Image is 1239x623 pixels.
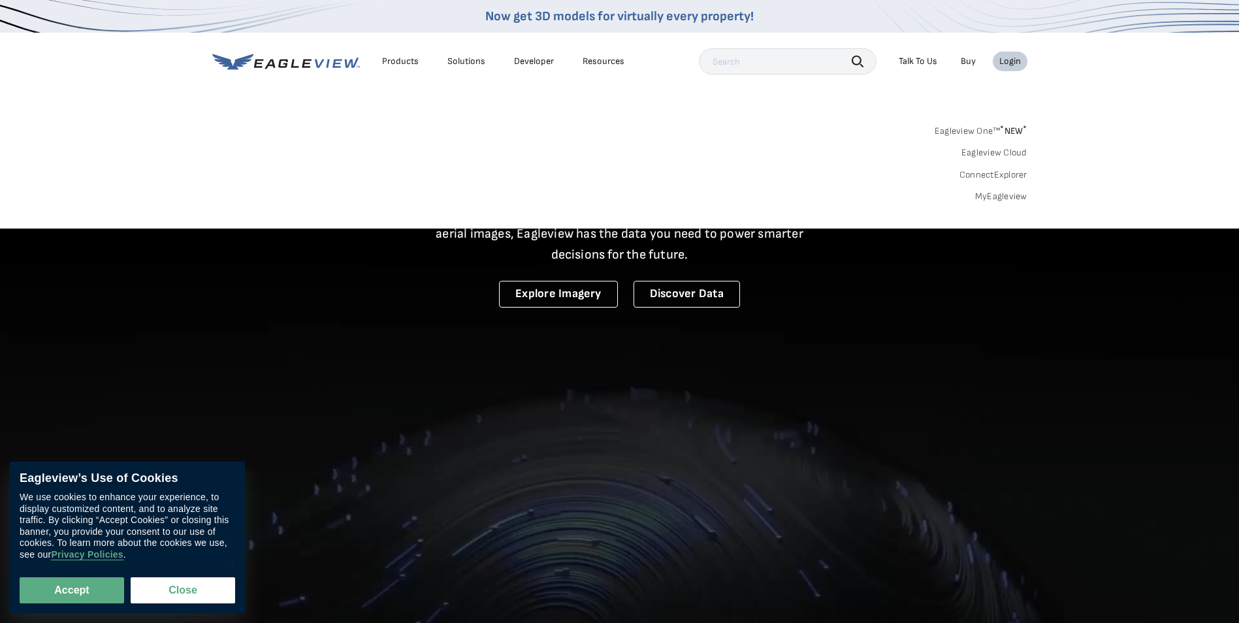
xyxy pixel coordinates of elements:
div: Talk To Us [899,56,937,67]
div: Products [382,56,419,67]
a: Buy [961,56,976,67]
input: Search [699,48,877,74]
div: We use cookies to enhance your experience, to display customized content, and to analyze site tra... [20,492,235,561]
span: NEW [1000,125,1027,136]
div: Eagleview’s Use of Cookies [20,471,235,486]
a: Privacy Policies [51,550,123,561]
p: A new era starts here. Built on more than 3.5 billion high-resolution aerial images, Eagleview ha... [420,202,820,265]
button: Accept [20,577,124,603]
div: Solutions [447,56,485,67]
a: ConnectExplorer [959,169,1027,181]
a: Discover Data [634,281,740,308]
a: Explore Imagery [499,281,618,308]
a: Developer [514,56,554,67]
a: MyEagleview [975,191,1027,202]
div: Resources [583,56,624,67]
a: Now get 3D models for virtually every property! [485,8,754,24]
button: Close [131,577,235,603]
div: Login [999,56,1021,67]
a: Eagleview Cloud [961,147,1027,159]
a: Eagleview One™*NEW* [935,121,1027,136]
